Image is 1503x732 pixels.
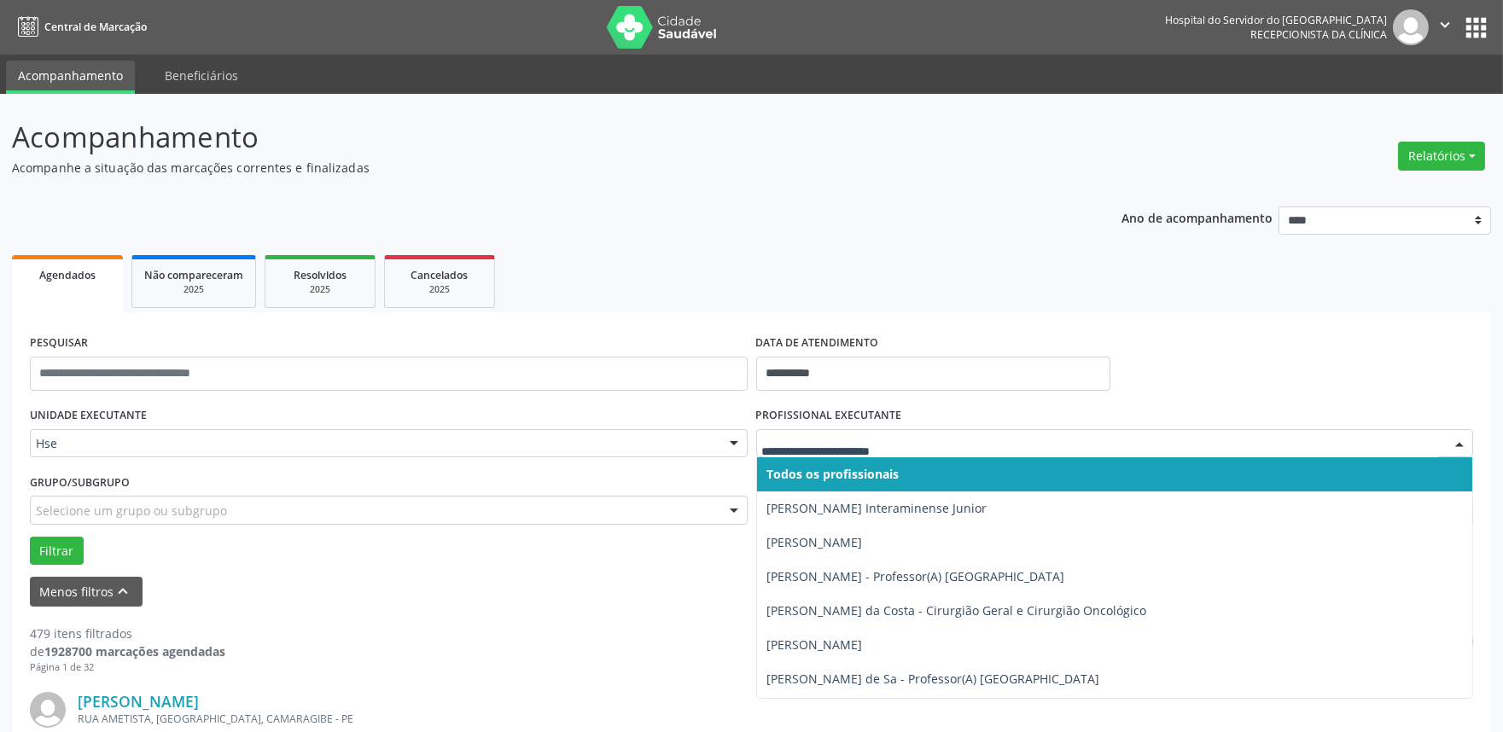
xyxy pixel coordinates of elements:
div: RUA AMETISTA, [GEOGRAPHIC_DATA], CAMARAGIBE - PE [78,712,1217,726]
img: img [1393,9,1429,45]
div: 479 itens filtrados [30,625,225,642]
span: [PERSON_NAME] - Professor(A) [GEOGRAPHIC_DATA] [767,568,1065,584]
label: UNIDADE EXECUTANTE [30,403,147,429]
span: [PERSON_NAME] Interaminense Junior [767,500,987,516]
label: DATA DE ATENDIMENTO [756,330,879,357]
span: Cancelados [411,268,469,282]
div: 2025 [397,283,482,296]
i:  [1436,15,1454,34]
a: [PERSON_NAME] [78,692,199,711]
span: Resolvidos [294,268,347,282]
label: PROFISSIONAL EXECUTANTE [756,403,902,429]
strong: 1928700 marcações agendadas [44,643,225,659]
div: Hospital do Servidor do [GEOGRAPHIC_DATA] [1165,13,1387,27]
span: [PERSON_NAME] de Sa - Professor(A) [GEOGRAPHIC_DATA] [767,671,1100,687]
span: Selecione um grupo ou subgrupo [36,502,227,520]
button:  [1429,9,1461,45]
div: de [30,642,225,660]
label: Grupo/Subgrupo [30,469,130,496]
p: Ano de acompanhamento [1121,206,1273,228]
span: Todos os profissionais [767,466,900,482]
div: 2025 [277,283,363,296]
div: Página 1 de 32 [30,660,225,675]
a: Central de Marcação [12,13,147,41]
p: Acompanhamento [12,116,1047,159]
button: Menos filtroskeyboard_arrow_up [30,577,143,607]
i: keyboard_arrow_up [114,582,133,601]
span: Hse [36,435,713,452]
a: Beneficiários [153,61,250,90]
a: Acompanhamento [6,61,135,94]
p: Acompanhe a situação das marcações correntes e finalizadas [12,159,1047,177]
span: Não compareceram [144,268,243,282]
span: Central de Marcação [44,20,147,34]
button: apps [1461,13,1491,43]
button: Filtrar [30,537,84,566]
div: 2025 [144,283,243,296]
span: Agendados [39,268,96,282]
label: PESQUISAR [30,330,88,357]
button: Relatórios [1398,142,1485,171]
span: [PERSON_NAME] [767,636,863,653]
span: Recepcionista da clínica [1250,27,1387,42]
span: [PERSON_NAME] da Costa - Cirurgião Geral e Cirurgião Oncológico [767,602,1147,619]
span: [PERSON_NAME] [767,534,863,550]
img: img [30,692,66,728]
